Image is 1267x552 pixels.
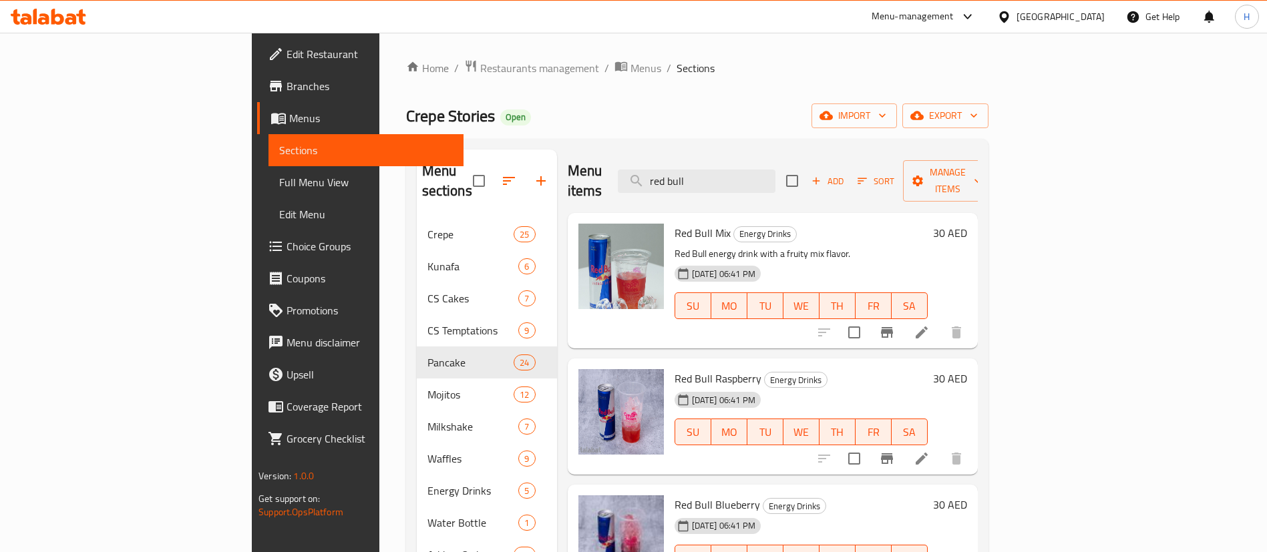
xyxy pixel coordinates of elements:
[287,46,453,62] span: Edit Restaurant
[733,226,797,242] div: Energy Drinks
[427,451,519,467] span: Waffles
[825,423,850,442] span: TH
[933,495,967,514] h6: 30 AED
[427,290,519,306] span: CS Cakes
[417,346,557,378] div: Pancake24
[903,160,992,202] button: Manage items
[681,423,706,442] span: SU
[257,423,464,455] a: Grocery Checklist
[279,206,453,222] span: Edit Menu
[293,467,314,485] span: 1.0.0
[519,421,534,433] span: 7
[854,171,898,192] button: Sort
[493,165,525,197] span: Sort sections
[268,134,464,166] a: Sections
[717,296,742,316] span: MO
[902,103,988,128] button: export
[417,443,557,475] div: Waffles9
[940,316,972,348] button: delete
[1244,9,1250,24] span: H
[820,292,856,319] button: TH
[257,230,464,262] a: Choice Groups
[1017,9,1105,24] div: [GEOGRAPHIC_DATA]
[675,292,711,319] button: SU
[519,517,534,529] span: 1
[578,224,664,309] img: Red Bull Mix
[753,296,778,316] span: TU
[568,161,602,201] h2: Menu items
[287,398,453,415] span: Coverage Report
[822,107,886,124] span: import
[287,302,453,318] span: Promotions
[257,390,464,423] a: Coverage Report
[519,453,534,465] span: 9
[287,431,453,447] span: Grocery Checklist
[872,9,954,25] div: Menu-management
[856,292,892,319] button: FR
[667,60,671,76] li: /
[677,60,715,76] span: Sections
[687,519,761,532] span: [DATE] 06:41 PM
[514,228,534,241] span: 25
[806,171,849,192] span: Add item
[289,110,453,126] span: Menus
[417,410,557,443] div: Milkshake7
[465,167,493,195] span: Select all sections
[747,292,783,319] button: TU
[519,324,534,337] span: 9
[519,292,534,305] span: 7
[933,224,967,242] h6: 30 AED
[464,59,599,77] a: Restaurants management
[257,294,464,326] a: Promotions
[417,282,557,314] div: CS Cakes7
[897,296,922,316] span: SA
[417,507,557,539] div: Water Bottle1
[892,292,928,319] button: SA
[858,174,894,189] span: Sort
[764,372,828,388] div: Energy Drinks
[519,485,534,497] span: 5
[806,171,849,192] button: Add
[765,372,827,388] span: Energy Drinks
[258,490,320,507] span: Get support on:
[427,515,519,531] span: Water Bottle
[614,59,661,77] a: Menus
[675,246,928,262] p: Red Bull energy drink with a fruity mix flavor.
[578,369,664,455] img: Red Bull Raspberry
[417,218,557,250] div: Crepe25
[914,324,930,340] a: Edit menu item
[257,70,464,102] a: Branches
[258,467,291,485] span: Version:
[809,174,846,189] span: Add
[914,164,982,198] span: Manage items
[500,111,531,123] span: Open
[427,226,514,242] span: Crepe
[675,419,711,445] button: SU
[913,107,978,124] span: export
[789,296,814,316] span: WE
[734,226,796,242] span: Energy Drinks
[871,316,903,348] button: Branch-specific-item
[519,260,534,273] span: 6
[687,394,761,406] span: [DATE] 06:41 PM
[268,166,464,198] a: Full Menu View
[427,322,519,338] span: CS Temptations
[480,60,599,76] span: Restaurants management
[675,368,761,388] span: Red Bull Raspberry
[427,386,514,402] span: Mojitos
[861,423,886,442] span: FR
[257,326,464,358] a: Menu disclaimer
[871,443,903,475] button: Branch-specific-item
[861,296,886,316] span: FR
[717,423,742,442] span: MO
[427,419,519,435] span: Milkshake
[856,419,892,445] button: FR
[417,314,557,346] div: CS Temptations9
[427,258,519,274] span: Kunafa
[763,499,826,514] span: Energy Drinks
[778,167,806,195] span: Select section
[789,423,814,442] span: WE
[406,59,988,77] nav: breadcrumb
[825,296,850,316] span: TH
